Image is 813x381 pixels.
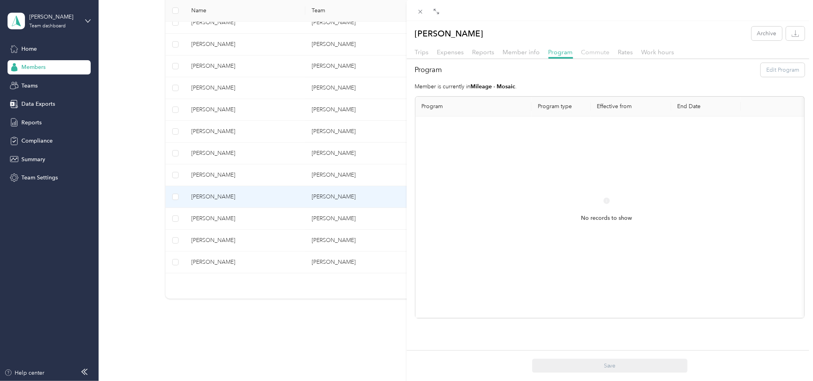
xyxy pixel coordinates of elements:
p: [PERSON_NAME] [415,27,484,40]
th: Program [415,97,532,116]
span: Trips [415,48,429,56]
span: Rates [618,48,633,56]
p: Member is currently in . [415,82,805,91]
button: Archive [752,27,782,40]
span: Reports [472,48,495,56]
span: Commute [581,48,610,56]
th: Program type [531,97,591,116]
span: Program [548,48,573,56]
iframe: Everlance-gr Chat Button Frame [769,337,813,381]
span: No records to show [581,214,632,223]
span: Work hours [642,48,674,56]
th: Effective from [591,97,671,116]
strong: Mileage - Mosaic [471,83,516,90]
th: End Date [671,97,741,116]
h2: Program [415,65,442,75]
span: Expenses [437,48,464,56]
span: Member info [503,48,540,56]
